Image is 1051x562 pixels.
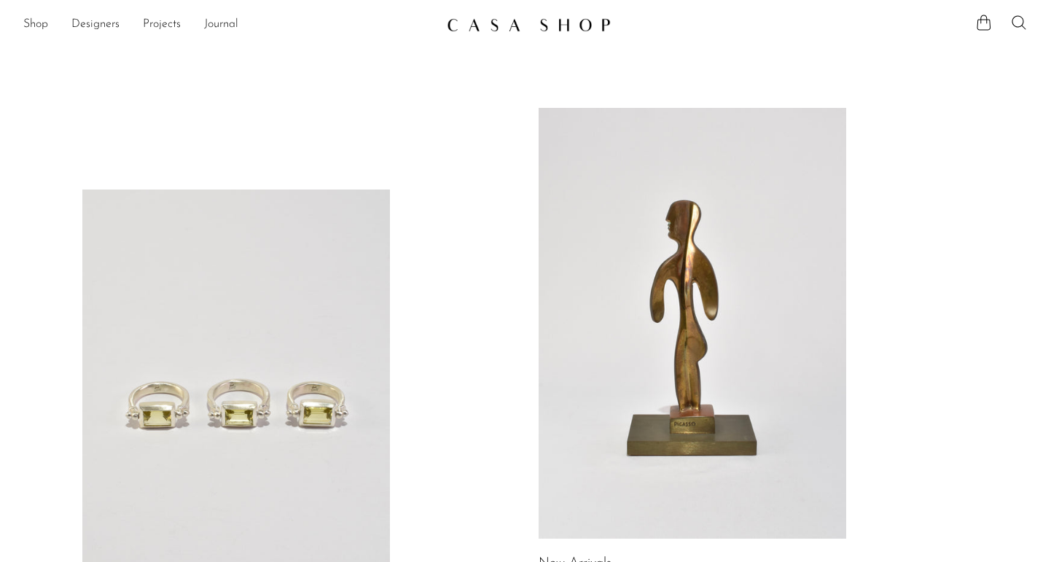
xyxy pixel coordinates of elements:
a: Shop [23,15,48,34]
nav: Desktop navigation [23,12,435,37]
a: Projects [143,15,181,34]
a: Designers [71,15,120,34]
a: Journal [204,15,238,34]
ul: NEW HEADER MENU [23,12,435,37]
